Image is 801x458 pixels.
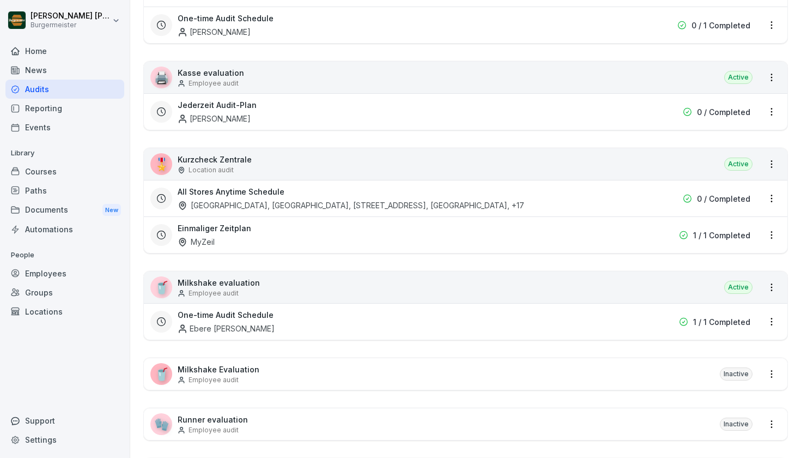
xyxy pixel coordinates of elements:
[150,276,172,298] div: 🥤
[697,193,750,204] p: 0 / Completed
[724,281,753,294] div: Active
[178,67,244,79] p: Kasse evaluation
[150,413,172,435] div: 🧤
[5,118,124,137] a: Events
[693,230,750,241] p: 1 / 1 Completed
[691,20,750,31] p: 0 / 1 Completed
[693,316,750,328] p: 1 / 1 Completed
[31,11,110,21] p: [PERSON_NAME] [PERSON_NAME]
[178,154,252,165] p: Kurzcheck Zentrale
[178,222,251,234] h3: Einmaliger Zeitplan
[178,277,260,288] p: Milkshake evaluation
[724,158,753,171] div: Active
[178,200,524,211] div: [GEOGRAPHIC_DATA], [GEOGRAPHIC_DATA], [STREET_ADDRESS], [GEOGRAPHIC_DATA] , +17
[697,106,750,118] p: 0 / Completed
[178,186,284,197] h3: All Stores Anytime Schedule
[178,13,274,24] h3: One-time Audit Schedule
[189,165,234,175] p: Location audit
[5,144,124,162] p: Library
[5,411,124,430] div: Support
[178,236,215,248] div: MyZeil
[189,425,239,435] p: Employee audit
[5,283,124,302] a: Groups
[5,99,124,118] a: Reporting
[5,200,124,220] div: Documents
[178,364,259,375] p: Milkshake Evaluation
[720,418,753,431] div: Inactive
[724,71,753,84] div: Active
[150,363,172,385] div: 🥤
[5,430,124,449] a: Settings
[720,367,753,381] div: Inactive
[5,302,124,321] a: Locations
[5,200,124,220] a: DocumentsNew
[5,162,124,181] a: Courses
[5,220,124,239] a: Automations
[5,246,124,264] p: People
[178,309,274,321] h3: One-time Audit Schedule
[102,204,121,216] div: New
[178,323,275,334] div: Ebere [PERSON_NAME]
[5,41,124,61] a: Home
[5,181,124,200] a: Paths
[150,153,172,175] div: 🎖️
[31,21,110,29] p: Burgermeister
[5,80,124,99] a: Audits
[189,375,239,385] p: Employee audit
[189,79,239,88] p: Employee audit
[178,414,248,425] p: Runner evaluation
[5,61,124,80] a: News
[5,264,124,283] a: Employees
[189,288,239,298] p: Employee audit
[178,113,251,124] div: [PERSON_NAME]
[150,67,172,88] div: 🖨️
[178,26,251,38] div: [PERSON_NAME]
[178,99,257,111] h3: Jederzeit Audit-Plan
